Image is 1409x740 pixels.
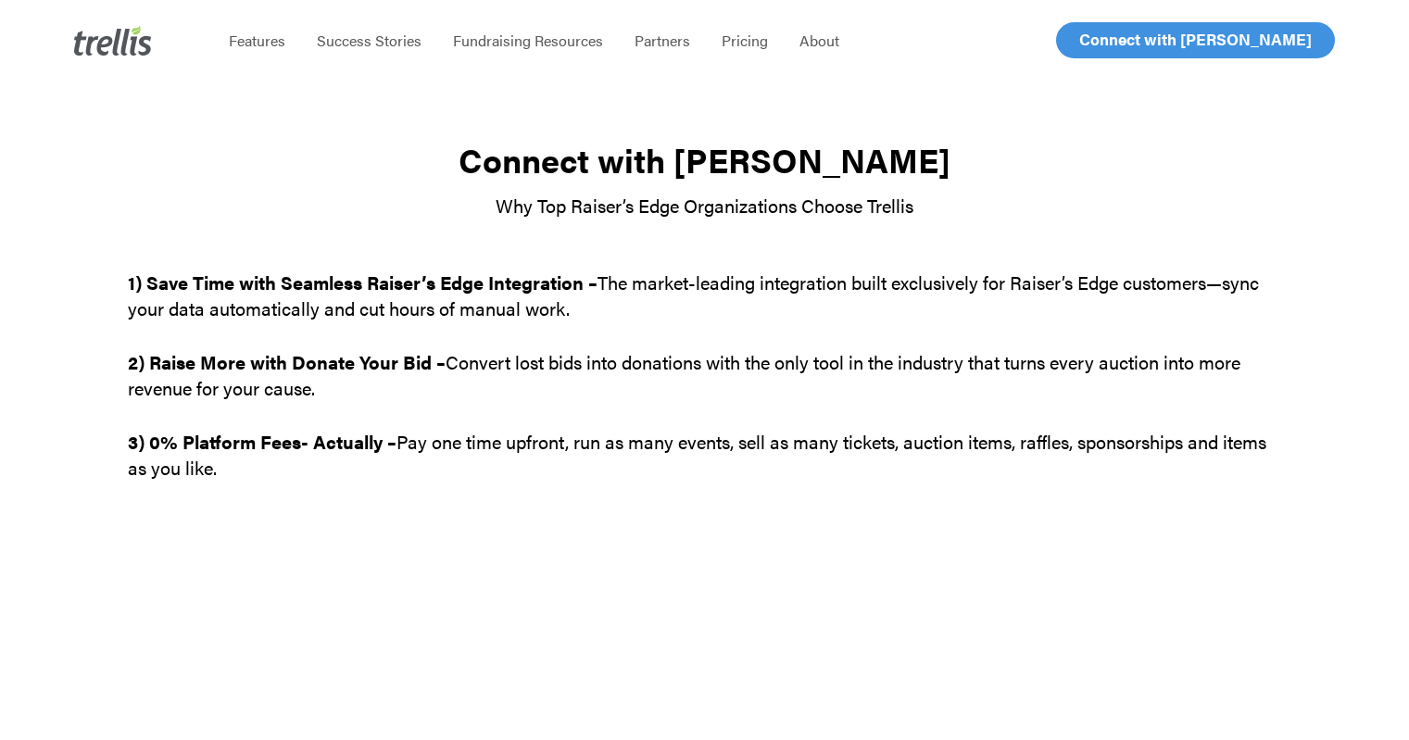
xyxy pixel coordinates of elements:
a: Connect with [PERSON_NAME] [1056,22,1335,58]
a: Pricing [706,31,784,50]
a: Success Stories [301,31,437,50]
a: About [784,31,855,50]
span: About [799,30,839,51]
span: Pricing [722,30,768,51]
span: Partners [635,30,690,51]
span: Connect with [PERSON_NAME] [1079,28,1312,50]
a: Features [213,31,301,50]
strong: 1) Save Time with Seamless Raiser’s Edge Integration – [128,269,598,295]
p: Why Top Raiser’s Edge Organizations Choose Trellis [128,193,1281,219]
strong: 3) 0% Platform Fees- Actually – [128,428,396,455]
a: Partners [619,31,706,50]
span: Features [229,30,285,51]
span: Success Stories [317,30,421,51]
p: The market-leading integration built exclusively for Raiser’s Edge customers—sync your data autom... [128,270,1281,349]
strong: 2) Raise More with Donate Your Bid – [128,348,446,375]
p: Pay one time upfront, run as many events, sell as many tickets, auction items, raffles, sponsorsh... [128,429,1281,481]
strong: Connect with [PERSON_NAME] [459,135,950,183]
a: Fundraising Resources [437,31,619,50]
span: Fundraising Resources [453,30,603,51]
p: Convert lost bids into donations with the only tool in the industry that turns every auction into... [128,349,1281,429]
img: Trellis [74,26,152,56]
